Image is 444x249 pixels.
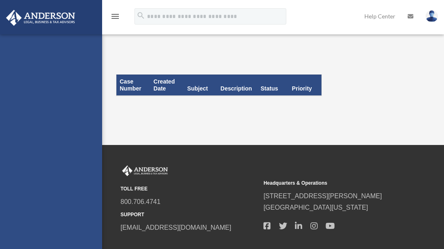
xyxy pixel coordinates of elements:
small: SUPPORT [120,211,258,219]
a: [EMAIL_ADDRESS][DOMAIN_NAME] [120,224,231,231]
a: [GEOGRAPHIC_DATA][US_STATE] [263,204,368,211]
i: search [136,11,145,20]
img: User Pic [426,10,438,22]
img: Anderson Advisors Platinum Portal [4,10,78,26]
th: Description [217,75,257,95]
a: [STREET_ADDRESS][PERSON_NAME] [263,192,382,199]
small: Headquarters & Operations [263,179,401,188]
a: 800.706.4741 [120,198,161,205]
i: menu [110,11,120,21]
img: Anderson Advisors Platinum Portal [120,165,170,176]
a: menu [110,14,120,21]
th: Case Number [116,75,150,95]
th: Priority [289,75,322,95]
th: Created Date [150,75,184,95]
small: TOLL FREE [120,185,258,193]
th: Subject [184,75,217,95]
th: Status [257,75,289,95]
